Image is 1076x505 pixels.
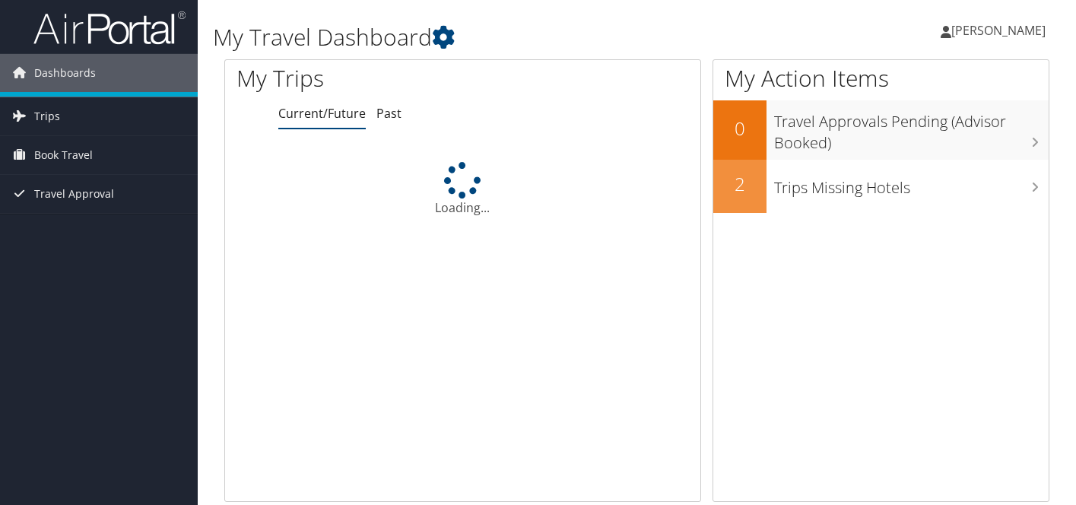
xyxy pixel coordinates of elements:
h3: Travel Approvals Pending (Advisor Booked) [774,103,1049,154]
h1: My Trips [236,62,490,94]
h1: My Travel Dashboard [213,21,778,53]
a: Past [376,105,402,122]
h1: My Action Items [713,62,1049,94]
a: 0Travel Approvals Pending (Advisor Booked) [713,100,1049,159]
h2: 0 [713,116,767,141]
div: Loading... [225,162,700,217]
h2: 2 [713,171,767,197]
h3: Trips Missing Hotels [774,170,1049,199]
a: 2Trips Missing Hotels [713,160,1049,213]
span: [PERSON_NAME] [951,22,1046,39]
span: Book Travel [34,136,93,174]
a: [PERSON_NAME] [941,8,1061,53]
span: Trips [34,97,60,135]
img: airportal-logo.png [33,10,186,46]
a: Current/Future [278,105,366,122]
span: Travel Approval [34,175,114,213]
span: Dashboards [34,54,96,92]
